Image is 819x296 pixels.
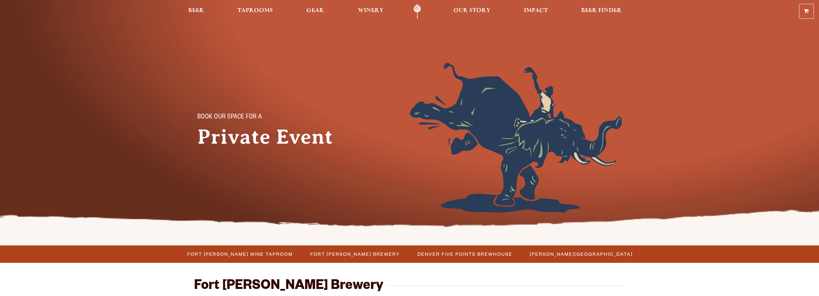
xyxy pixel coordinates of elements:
[197,125,352,148] h1: Private Event
[310,249,400,259] span: Fort [PERSON_NAME] Brewery
[183,249,296,259] a: Fort [PERSON_NAME] Wine Taproom
[184,4,208,19] a: Beer
[358,8,384,13] span: Winery
[306,8,324,13] span: Gear
[197,114,339,121] p: Book Our Space for a
[530,249,633,259] span: [PERSON_NAME][GEOGRAPHIC_DATA]
[520,4,552,19] a: Impact
[417,249,512,259] span: Denver Five Points Brewhouse
[187,249,293,259] span: Fort [PERSON_NAME] Wine Taproom
[194,279,383,294] h2: Fort [PERSON_NAME] Brewery
[405,4,429,19] a: Odell Home
[414,249,516,259] a: Denver Five Points Brewhouse
[581,8,622,13] span: Beer Finder
[449,4,495,19] a: Our Story
[526,249,636,259] a: [PERSON_NAME][GEOGRAPHIC_DATA]
[410,63,622,213] img: Foreground404
[306,249,403,259] a: Fort [PERSON_NAME] Brewery
[354,4,388,19] a: Winery
[302,4,328,19] a: Gear
[577,4,626,19] a: Beer Finder
[233,4,277,19] a: Taprooms
[453,8,490,13] span: Our Story
[237,8,273,13] span: Taprooms
[188,8,204,13] span: Beer
[524,8,548,13] span: Impact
